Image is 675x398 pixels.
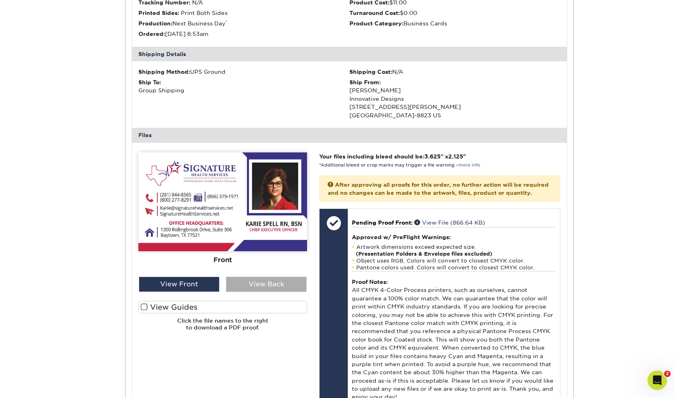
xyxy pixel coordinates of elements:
div: Shipping Details [132,47,567,61]
li: Next Business Day [138,19,349,27]
div: View Back [226,277,307,292]
span: 2 [664,371,671,377]
div: Group Shipping [138,78,349,95]
div: Front [138,251,307,269]
span: Pending Proof Front: [352,219,413,226]
div: Files [132,128,567,142]
span: 2.125 [448,153,463,160]
div: N/A [349,68,560,76]
small: *Additional bleed or crop marks may trigger a file warning – [319,163,480,168]
a: View File (866.64 KB) [414,219,485,226]
strong: (Presentation Folders & Envelope files excluded) [356,251,492,257]
div: [PERSON_NAME] Innovative Designs [STREET_ADDRESS][PERSON_NAME] [GEOGRAPHIC_DATA]-8823 US [349,78,560,119]
strong: Ordered: [138,31,165,37]
li: $0.00 [349,9,560,17]
strong: Shipping Cost: [349,69,392,75]
strong: Your files including bleed should be: " x " [319,153,466,160]
div: View Front [139,277,219,292]
strong: Turnaround Cost: [349,10,400,16]
li: [DATE] 8:53am [138,30,349,38]
span: 3.625 [424,153,441,160]
label: View Guides [138,301,307,313]
iframe: Intercom live chat [648,371,667,390]
span: Print Both Sides [181,10,228,16]
li: Artwork dimensions exceed expected size. [352,244,556,257]
h4: Approved w/ PreFlight Warnings: [352,234,556,240]
strong: Ship From: [349,79,381,85]
iframe: Google Customer Reviews [2,373,69,395]
strong: After approving all proofs for this order, no further action will be required and no changes can ... [328,181,549,196]
strong: Shipping Method: [138,69,190,75]
strong: Production: [138,20,172,27]
strong: Product Category: [349,20,403,27]
li: Object uses RGB. Colors will convert to closest CMYK color. [352,257,556,264]
div: UPS Ground [138,68,349,76]
li: Pantone colors used. Colors will convert to closest CMYK color. [352,264,556,271]
a: more info [458,163,480,168]
strong: Proof Notes: [352,279,388,285]
strong: Ship To: [138,79,161,85]
li: Business Cards [349,19,560,27]
h6: Click the file names to the right to download a PDF proof. [138,317,307,337]
strong: Printed Sides: [138,10,179,16]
